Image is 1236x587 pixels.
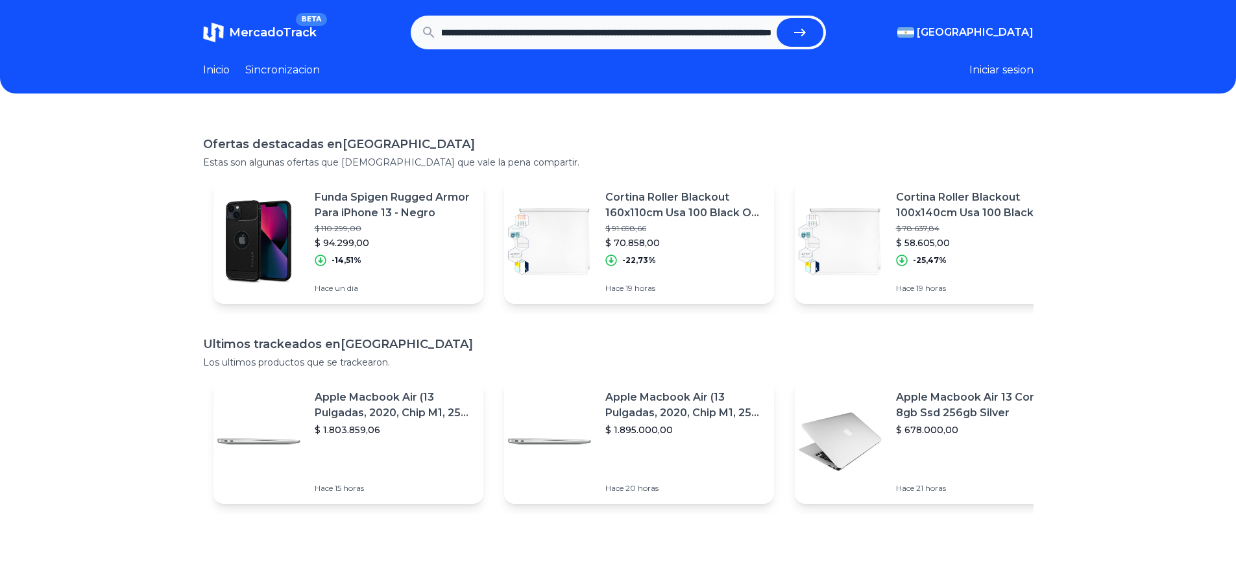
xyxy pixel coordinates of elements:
p: Hace un día [315,283,473,293]
span: [GEOGRAPHIC_DATA] [917,25,1034,40]
button: [GEOGRAPHIC_DATA] [897,25,1034,40]
p: Apple Macbook Air (13 Pulgadas, 2020, Chip M1, 256 Gb De Ssd, 8 Gb De Ram) - Plata [315,390,473,421]
a: Sincronizacion [245,62,320,78]
p: Cortina Roller Blackout 160x110cm Usa 100 Black Out Standard [605,190,764,221]
a: Featured imageApple Macbook Air (13 Pulgadas, 2020, Chip M1, 256 Gb De Ssd, 8 Gb De Ram) - Plata$... [213,379,483,504]
p: -14,51% [332,255,361,266]
p: Estas son algunas ofertas que [DEMOGRAPHIC_DATA] que vale la pena compartir. [203,156,1034,169]
p: $ 70.858,00 [605,236,764,249]
p: Apple Macbook Air 13 Core I5 8gb Ssd 256gb Silver [896,390,1054,421]
p: Hace 15 horas [315,483,473,493]
img: Featured image [504,196,595,287]
span: BETA [296,13,326,26]
p: $ 78.637,84 [896,223,1054,234]
p: $ 110.299,00 [315,223,473,234]
p: $ 58.605,00 [896,236,1054,249]
img: Argentina [897,27,914,38]
img: Featured image [213,396,304,487]
p: Los ultimos productos que se trackearon. [203,356,1034,369]
p: -22,73% [622,255,656,266]
a: Featured imageApple Macbook Air 13 Core I5 8gb Ssd 256gb Silver$ 678.000,00Hace 21 horas [795,379,1065,504]
img: Featured image [795,196,886,287]
a: Featured imageFunda Spigen Rugged Armor Para iPhone 13 - Negro$ 110.299,00$ 94.299,00-14,51%Hace ... [213,179,483,304]
p: Hace 19 horas [605,283,764,293]
span: MercadoTrack [229,25,317,40]
p: Funda Spigen Rugged Armor Para iPhone 13 - Negro [315,190,473,221]
img: Featured image [504,396,595,487]
a: Featured imageApple Macbook Air (13 Pulgadas, 2020, Chip M1, 256 Gb De Ssd, 8 Gb De Ram) - Plata$... [504,379,774,504]
a: MercadoTrackBETA [203,22,317,43]
p: $ 1.803.859,06 [315,423,473,436]
img: MercadoTrack [203,22,224,43]
button: Iniciar sesion [969,62,1034,78]
h1: Ultimos trackeados en [GEOGRAPHIC_DATA] [203,335,1034,353]
p: $ 94.299,00 [315,236,473,249]
p: Apple Macbook Air (13 Pulgadas, 2020, Chip M1, 256 Gb De Ssd, 8 Gb De Ram) - Plata [605,390,764,421]
p: $ 678.000,00 [896,423,1054,436]
p: Hace 19 horas [896,283,1054,293]
p: Cortina Roller Blackout 100x140cm Usa 100 Black Out Standard [896,190,1054,221]
p: $ 1.895.000,00 [605,423,764,436]
p: Hace 20 horas [605,483,764,493]
a: Inicio [203,62,230,78]
a: Featured imageCortina Roller Blackout 160x110cm Usa 100 Black Out Standard$ 91.698,66$ 70.858,00-... [504,179,774,304]
p: -25,47% [913,255,947,266]
a: Featured imageCortina Roller Blackout 100x140cm Usa 100 Black Out Standard$ 78.637,84$ 58.605,00-... [795,179,1065,304]
img: Featured image [795,396,886,487]
img: Featured image [213,196,304,287]
p: $ 91.698,66 [605,223,764,234]
p: Hace 21 horas [896,483,1054,493]
h1: Ofertas destacadas en [GEOGRAPHIC_DATA] [203,135,1034,153]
